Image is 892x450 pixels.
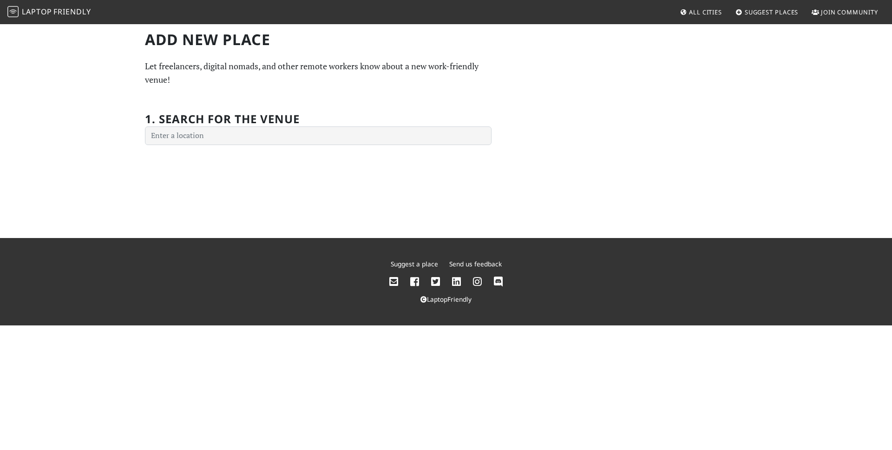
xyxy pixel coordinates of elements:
a: Send us feedback [449,259,502,268]
a: Join Community [808,4,882,20]
h2: 1. Search for the venue [145,112,300,126]
span: Join Community [821,8,878,16]
img: LaptopFriendly [7,6,19,17]
input: Enter a location [145,126,492,145]
a: Suggest a place [391,259,438,268]
p: Let freelancers, digital nomads, and other remote workers know about a new work-friendly venue! [145,60,492,86]
a: LaptopFriendly LaptopFriendly [7,4,91,20]
span: Friendly [53,7,91,17]
a: All Cities [676,4,726,20]
span: All Cities [689,8,722,16]
h1: Add new Place [145,31,492,48]
span: Laptop [22,7,52,17]
a: Suggest Places [732,4,802,20]
span: Suggest Places [745,8,799,16]
a: LaptopFriendly [420,295,472,304]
